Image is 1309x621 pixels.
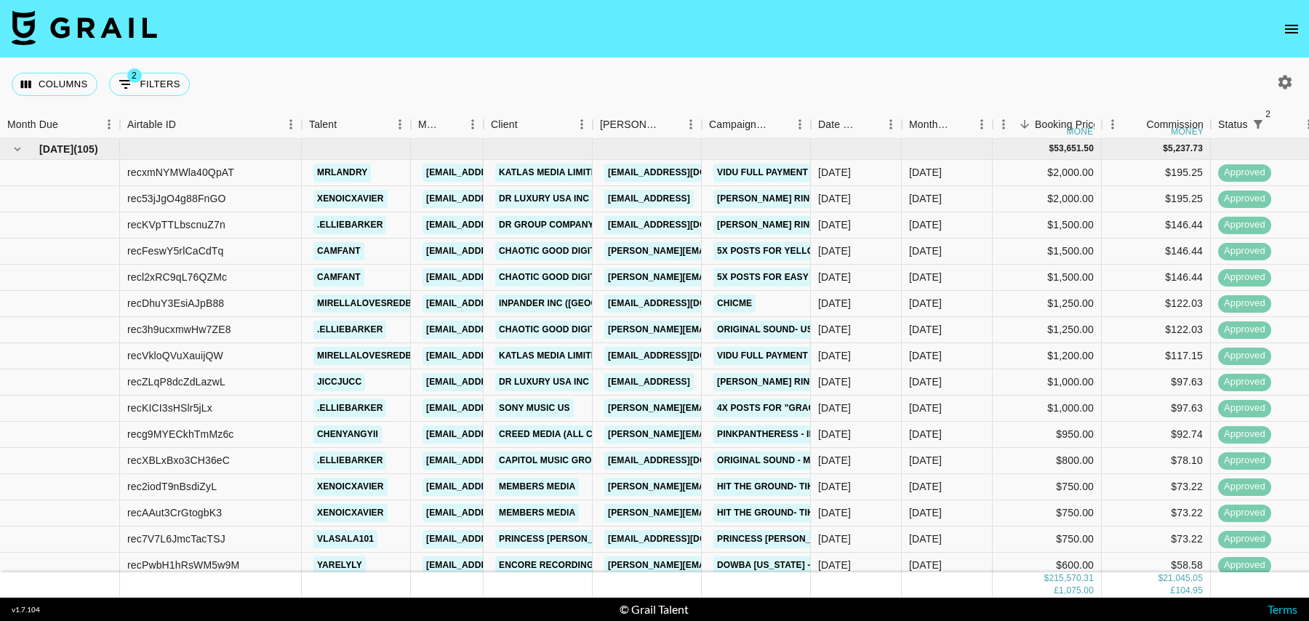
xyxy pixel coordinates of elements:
[127,244,223,258] div: recFeswY5rlCaCdTq
[1158,572,1163,585] div: $
[1218,271,1271,284] span: approved
[604,347,767,365] a: [EMAIL_ADDRESS][DOMAIN_NAME]
[495,295,670,313] a: Inpander Inc ([GEOGRAPHIC_DATA])
[713,242,857,260] a: 5X posts for Yellowstone
[818,532,851,546] div: 17/06/2025
[604,242,841,260] a: [PERSON_NAME][EMAIL_ADDRESS][DOMAIN_NAME]
[495,399,574,417] a: Sony Music US
[993,212,1102,239] div: $1,500.00
[713,530,844,548] a: Princess [PERSON_NAME]
[1218,558,1271,572] span: approved
[423,164,585,182] a: [EMAIL_ADDRESS][DOMAIN_NAME]
[604,556,841,574] a: [PERSON_NAME][EMAIL_ADDRESS][DOMAIN_NAME]
[1163,143,1168,155] div: $
[909,348,942,363] div: Jun '25
[604,530,767,548] a: [EMAIL_ADDRESS][DOMAIN_NAME]
[58,114,79,135] button: Sort
[709,111,769,139] div: Campaign (Type)
[1049,572,1094,585] div: 215,570.31
[73,142,97,156] span: ( 105 )
[1102,265,1211,291] div: $146.44
[495,504,579,522] a: Members Media
[495,268,683,287] a: Chaotic Good Digital Projects, LLC
[495,321,683,339] a: Chaotic Good Digital Projects, LLC
[818,374,851,389] div: 13/06/2025
[909,374,942,389] div: Jun '25
[909,558,942,572] div: Jun '25
[120,111,302,139] div: Airtable ID
[495,373,593,391] a: DR LUXURY USA INC
[127,532,225,546] div: rec7V7L6JmcTacTSJ
[1268,114,1289,135] button: Sort
[1168,143,1203,155] div: 5,237.73
[769,114,789,135] button: Sort
[313,530,377,548] a: vlasala101
[950,114,971,135] button: Sort
[1171,585,1176,597] div: £
[423,190,585,208] a: [EMAIL_ADDRESS][DOMAIN_NAME]
[1218,454,1271,468] span: approved
[1102,186,1211,212] div: $195.25
[993,291,1102,317] div: $1,250.00
[127,505,222,520] div: recAAut3CrGtogbK3
[971,113,993,135] button: Menu
[176,114,196,135] button: Sort
[1044,572,1049,585] div: $
[313,399,386,417] a: .elliebarker
[1218,244,1271,258] span: approved
[909,111,950,139] div: Month Due
[909,244,942,258] div: Jun '25
[1102,317,1211,343] div: $122.03
[604,321,841,339] a: [PERSON_NAME][EMAIL_ADDRESS][DOMAIN_NAME]
[604,164,767,182] a: [EMAIL_ADDRESS][DOMAIN_NAME]
[713,556,846,574] a: Dowba [US_STATE] - Rulay
[127,191,226,206] div: rec53jJgO4g88FnGO
[860,114,880,135] button: Sort
[993,396,1102,422] div: $1,000.00
[909,401,942,415] div: Jun '25
[1268,602,1297,616] a: Terms
[495,452,607,470] a: Capitol Music Group
[1163,572,1203,585] div: 21,045.05
[993,113,1014,135] button: Menu
[604,216,767,234] a: [EMAIL_ADDRESS][DOMAIN_NAME]
[1102,291,1211,317] div: $122.03
[993,160,1102,186] div: $2,000.00
[423,347,585,365] a: [EMAIL_ADDRESS][DOMAIN_NAME]
[1102,212,1211,239] div: $146.44
[660,114,680,135] button: Sort
[1102,526,1211,553] div: $73.22
[7,111,58,139] div: Month Due
[1054,585,1059,597] div: £
[593,111,702,139] div: Booker
[1218,297,1271,310] span: approved
[1102,553,1211,579] div: $58.58
[1261,107,1276,121] span: 2
[993,553,1102,579] div: $600.00
[993,239,1102,265] div: $1,500.00
[484,111,593,139] div: Client
[818,217,851,232] div: 26/06/2025
[423,452,585,470] a: [EMAIL_ADDRESS][DOMAIN_NAME]
[818,453,851,468] div: 05/06/2025
[462,113,484,135] button: Menu
[604,478,841,496] a: [PERSON_NAME][EMAIL_ADDRESS][DOMAIN_NAME]
[604,504,841,522] a: [PERSON_NAME][EMAIL_ADDRESS][DOMAIN_NAME]
[127,270,227,284] div: recl2xRC9qL76QZMc
[127,165,234,180] div: recxmNYMWla40QpAT
[604,295,767,313] a: [EMAIL_ADDRESS][DOMAIN_NAME]
[909,217,942,232] div: Jun '25
[1218,349,1271,363] span: approved
[713,295,756,313] a: ChicMe
[993,500,1102,526] div: $750.00
[423,425,585,444] a: [EMAIL_ADDRESS][DOMAIN_NAME]
[818,479,851,494] div: 23/06/2025
[993,526,1102,553] div: $750.00
[1102,396,1211,422] div: $97.63
[713,268,845,287] a: 5x Posts for easy lover
[127,322,231,337] div: rec3h9ucxmwHw7ZE8
[423,216,585,234] a: [EMAIL_ADDRESS][DOMAIN_NAME]
[127,558,239,572] div: recPwbH1hRsWM5w9M
[7,139,28,159] button: hide children
[1171,127,1204,136] div: money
